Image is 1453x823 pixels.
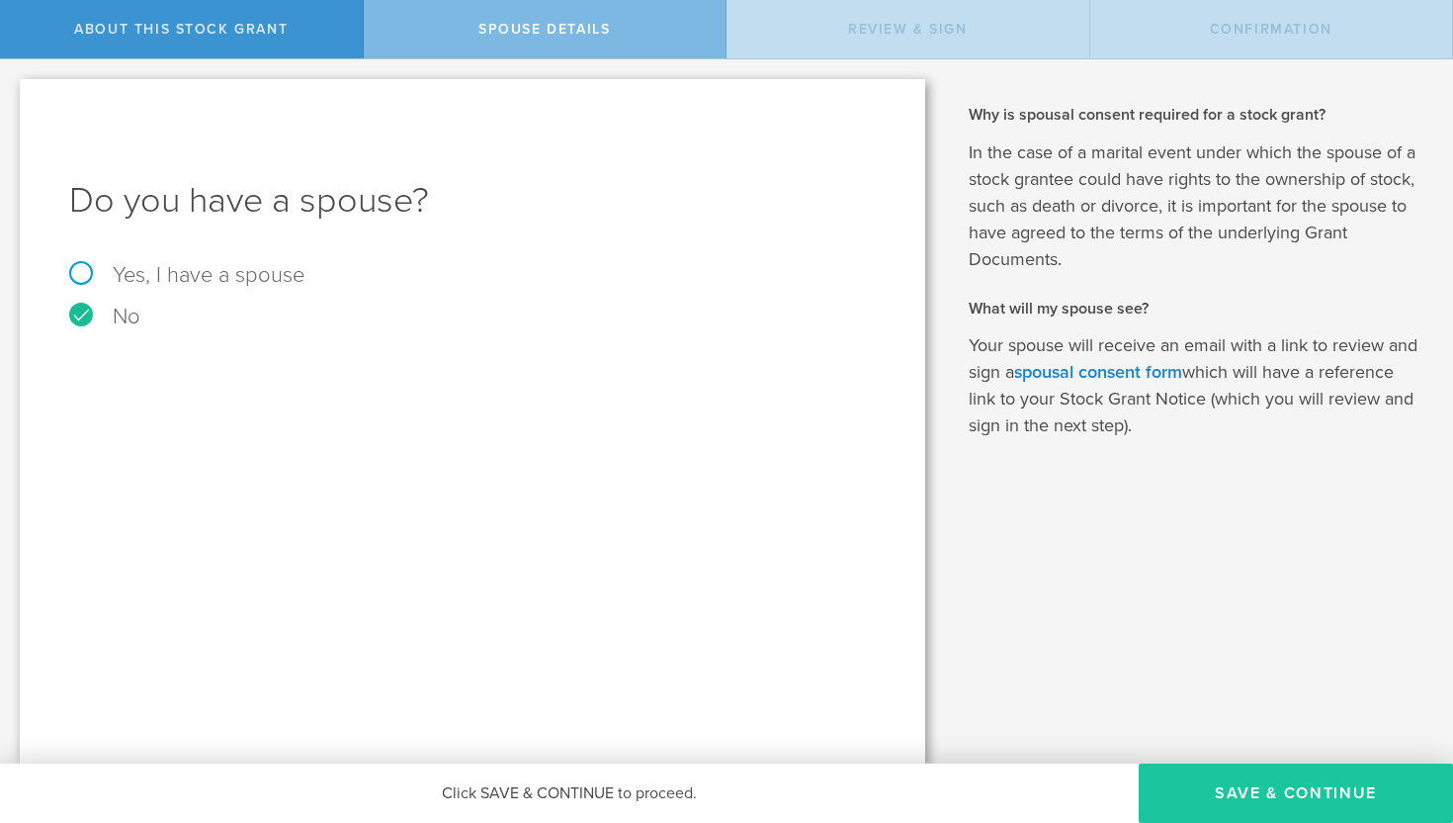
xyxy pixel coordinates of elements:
[69,264,876,286] label: Yes, I have a spouse
[478,21,610,38] span: Spouse Details
[1139,764,1453,823] button: Save & Continue
[69,177,876,225] h1: Do you have a spouse?
[969,332,1424,439] p: Your spouse will receive an email with a link to review and sign a which will have a reference li...
[1210,21,1332,38] span: Confirmation
[969,104,1424,126] h2: Why is spousal consent required for a stock grant?
[969,139,1424,273] p: In the case of a marital event under which the spouse of a stock grantee could have rights to the...
[74,21,288,38] span: About this stock grant
[848,21,968,38] span: Review & Sign
[969,298,1424,320] h2: What will my spouse see?
[1014,361,1182,383] a: spousal consent form
[69,306,876,327] label: No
